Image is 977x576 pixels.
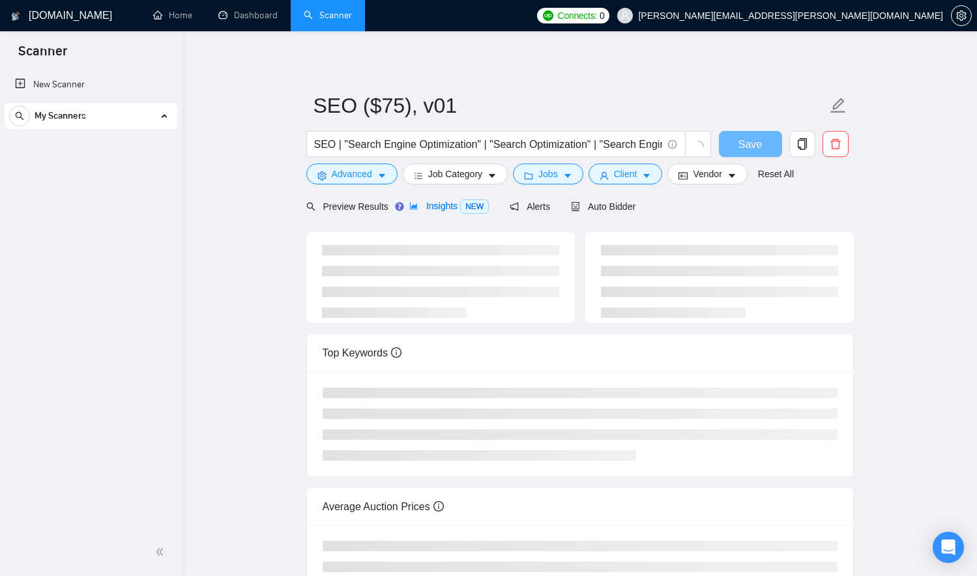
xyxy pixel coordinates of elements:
[488,171,497,180] span: caret-down
[571,201,635,212] span: Auto Bidder
[933,532,964,563] div: Open Intercom Messenger
[394,201,405,212] div: Tooltip anchor
[571,202,580,211] span: robot
[5,103,177,134] li: My Scanners
[332,167,372,181] span: Advanced
[15,72,167,98] a: New Scanner
[830,97,847,114] span: edit
[667,164,747,184] button: idcardVendorcaret-down
[758,167,794,181] a: Reset All
[304,10,352,21] a: searchScanner
[10,111,29,121] span: search
[377,171,386,180] span: caret-down
[155,545,168,558] span: double-left
[614,167,637,181] span: Client
[600,171,609,180] span: user
[790,138,815,150] span: copy
[738,136,762,152] span: Save
[513,164,583,184] button: folderJobscaret-down
[510,202,519,211] span: notification
[589,164,663,184] button: userClientcaret-down
[538,167,558,181] span: Jobs
[314,89,827,122] input: Scanner name...
[306,201,388,212] span: Preview Results
[600,8,605,23] span: 0
[403,164,508,184] button: barsJob Categorycaret-down
[563,171,572,180] span: caret-down
[823,138,848,150] span: delete
[510,201,550,212] span: Alerts
[35,103,86,129] span: My Scanners
[951,10,972,21] a: setting
[323,334,838,371] div: Top Keywords
[692,141,704,152] span: loading
[11,6,20,27] img: logo
[558,8,597,23] span: Connects:
[642,171,651,180] span: caret-down
[460,199,489,214] span: NEW
[153,10,192,21] a: homeHome
[414,171,423,180] span: bars
[620,11,630,20] span: user
[306,202,315,211] span: search
[823,131,849,157] button: delete
[5,72,177,98] li: New Scanner
[719,131,782,157] button: Save
[789,131,815,157] button: copy
[9,106,30,126] button: search
[543,10,553,21] img: upwork-logo.png
[952,10,971,21] span: setting
[314,136,662,152] input: Search Freelance Jobs...
[409,201,489,211] span: Insights
[409,201,418,210] span: area-chart
[218,10,278,21] a: dashboardDashboard
[8,42,78,69] span: Scanner
[668,140,677,149] span: info-circle
[391,347,401,358] span: info-circle
[951,5,972,26] button: setting
[727,171,736,180] span: caret-down
[428,167,482,181] span: Job Category
[323,488,838,525] div: Average Auction Prices
[317,171,327,180] span: setting
[693,167,722,181] span: Vendor
[524,171,533,180] span: folder
[433,501,444,511] span: info-circle
[306,164,398,184] button: settingAdvancedcaret-down
[678,171,688,180] span: idcard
